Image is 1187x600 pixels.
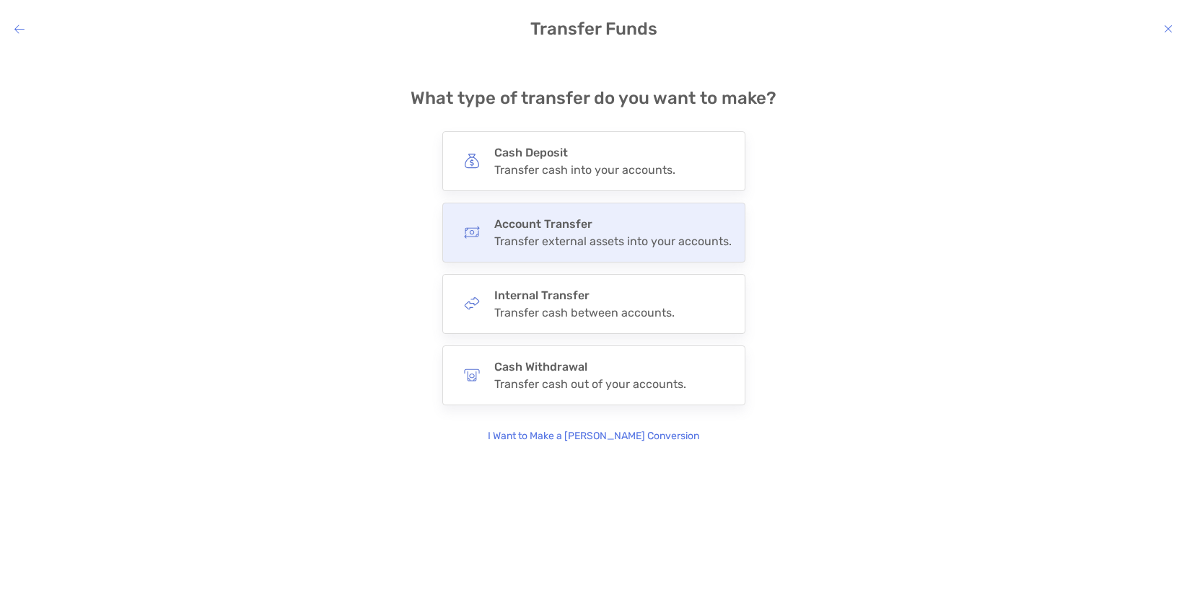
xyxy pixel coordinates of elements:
[464,153,480,169] img: button icon
[494,163,675,177] div: Transfer cash into your accounts.
[494,360,686,374] h4: Cash Withdrawal
[464,224,480,240] img: button icon
[494,288,675,302] h4: Internal Transfer
[494,377,686,391] div: Transfer cash out of your accounts.
[494,234,732,248] div: Transfer external assets into your accounts.
[494,146,675,159] h4: Cash Deposit
[464,367,480,383] img: button icon
[494,217,732,231] h4: Account Transfer
[464,296,480,312] img: button icon
[494,306,675,319] div: Transfer cash between accounts.
[488,428,699,444] p: I Want to Make a [PERSON_NAME] Conversion
[411,88,776,108] h4: What type of transfer do you want to make?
